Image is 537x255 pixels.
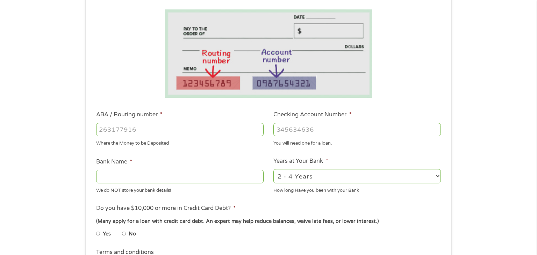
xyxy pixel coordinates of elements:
[273,138,441,147] div: You will need one for a loan.
[96,158,132,166] label: Bank Name
[96,205,236,212] label: Do you have $10,000 or more in Credit Card Debt?
[96,138,264,147] div: Where the Money to be Deposited
[165,9,372,98] img: Routing number location
[129,230,136,238] label: No
[96,111,163,118] label: ABA / Routing number
[103,230,111,238] label: Yes
[273,184,441,194] div: How long Have you been with your Bank
[96,123,264,136] input: 263177916
[96,184,264,194] div: We do NOT store your bank details!
[273,158,328,165] label: Years at Your Bank
[273,111,351,118] label: Checking Account Number
[273,123,441,136] input: 345634636
[96,218,441,225] div: (Many apply for a loan with credit card debt. An expert may help reduce balances, waive late fees...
